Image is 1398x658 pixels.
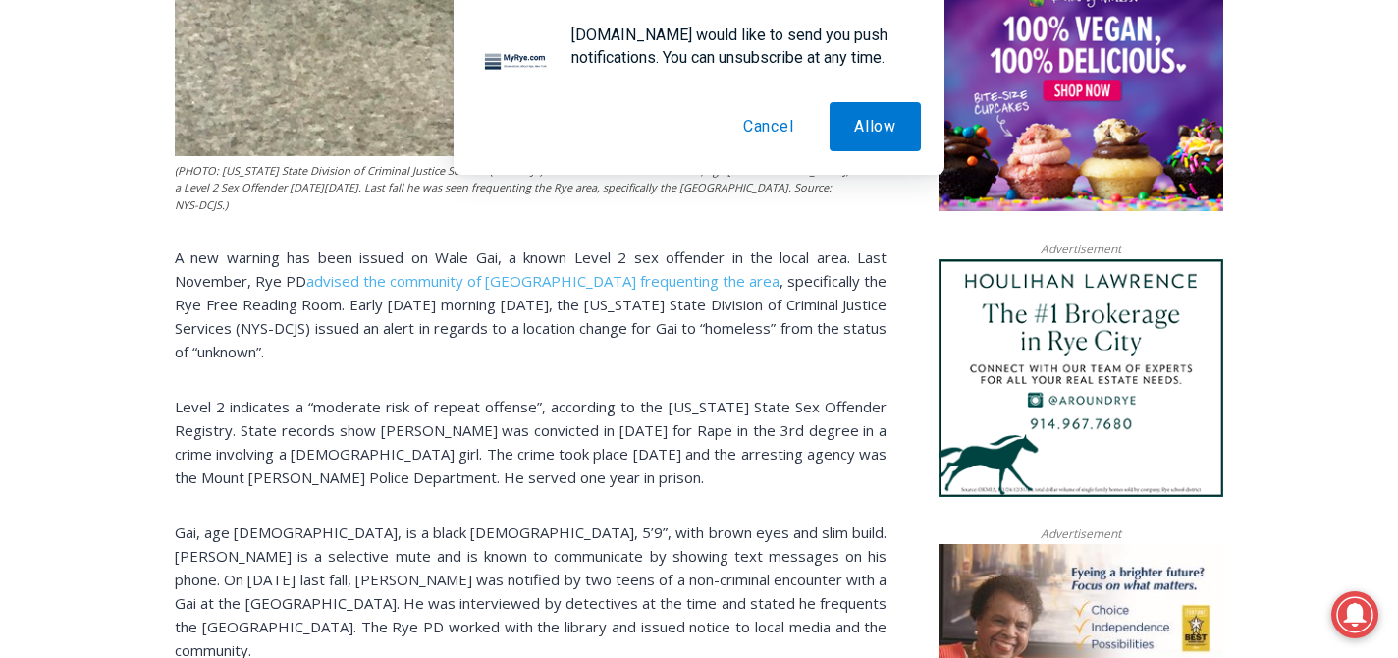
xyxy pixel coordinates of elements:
a: [PERSON_NAME] Read Sanctuary Fall Fest: [DATE] [1,195,284,245]
div: Birds of Prey: Falcon and hawk demos [205,58,274,161]
div: "[PERSON_NAME] and I covered the [DATE] Parade, which was a really eye opening experience as I ha... [496,1,928,191]
div: [DOMAIN_NAME] would like to send you push notifications. You can unsubscribe at any time. [556,24,921,69]
button: Cancel [719,102,819,151]
div: 2 [205,166,214,186]
span: Intern @ [DOMAIN_NAME] [513,195,910,240]
div: 6 [229,166,238,186]
h4: [PERSON_NAME] Read Sanctuary Fall Fest: [DATE] [16,197,251,243]
img: notification icon [477,24,556,102]
div: / [219,166,224,186]
span: Advertisement [1021,240,1141,258]
span: A new warning has been issued on Wale Gai, a known Level 2 sex offender in the local area. Last N... [175,247,887,291]
span: , specifically the Rye Free Reading Room. Early [DATE] morning [DATE], the [US_STATE] State Divis... [175,271,887,361]
span: Level 2 indicates a “moderate risk of repeat offense”, according to the [US_STATE] State Sex Offe... [175,397,887,487]
button: Allow [830,102,921,151]
a: Intern @ [DOMAIN_NAME] [472,191,951,245]
img: Houlihan Lawrence The #1 Brokerage in Rye City [939,259,1223,497]
figcaption: (PHOTO: [US_STATE] State Division of Criminal Justice Services (NYS-DCJS) issued a new alert on W... [175,162,855,214]
a: advised the community of [GEOGRAPHIC_DATA] frequenting the area [306,271,780,291]
span: Advertisement [1021,524,1141,543]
